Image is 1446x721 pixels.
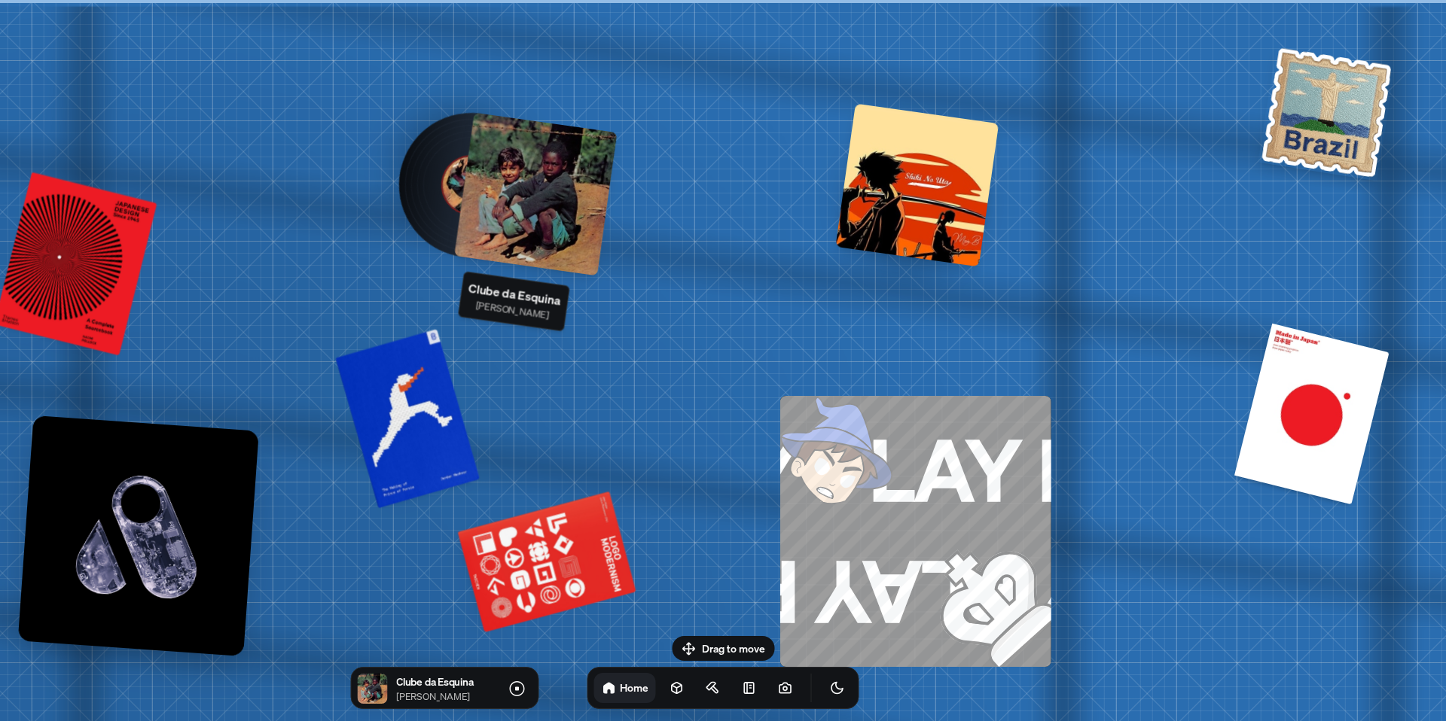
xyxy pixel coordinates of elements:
img: Logo variation 1 [18,415,259,656]
h1: Home [620,680,648,695]
p: [PERSON_NAME] [465,297,560,324]
p: Clube da Esquina [396,674,493,689]
a: Home [594,673,656,703]
p: [PERSON_NAME] [396,689,493,704]
img: Profile example [1258,44,1396,181]
p: Clube da Esquina [468,278,563,309]
button: Toggle Theme [822,673,853,703]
